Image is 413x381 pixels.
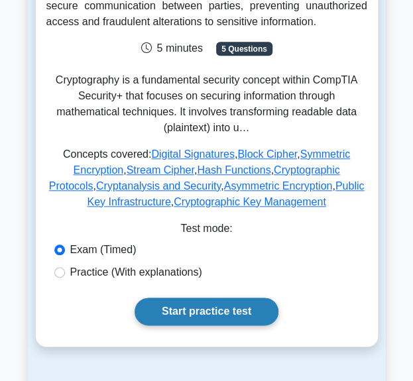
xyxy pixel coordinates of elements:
a: Public Key Infrastructure [87,180,364,207]
a: Cryptographic Protocols [49,164,340,191]
a: Asymmetric Encryption [224,180,333,191]
div: Test mode: [46,221,367,242]
a: Stream Cipher [127,164,194,176]
p: Cryptography is a fundamental security concept within CompTIA Security+ that focuses on securing ... [46,72,367,136]
span: 5 minutes [141,42,202,54]
label: Practice (With explanations) [70,264,202,280]
a: Cryptographic Key Management [174,196,325,207]
a: Cryptanalysis and Security [96,180,221,191]
p: Concepts covered: , , , , , , , , , [46,146,367,210]
a: Digital Signatures [151,148,234,160]
a: Start practice test [135,298,278,325]
span: 5 Questions [216,42,272,55]
label: Exam (Timed) [70,242,137,258]
a: Block Cipher [237,148,297,160]
a: Symmetric Encryption [74,148,351,176]
a: Hash Functions [197,164,270,176]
